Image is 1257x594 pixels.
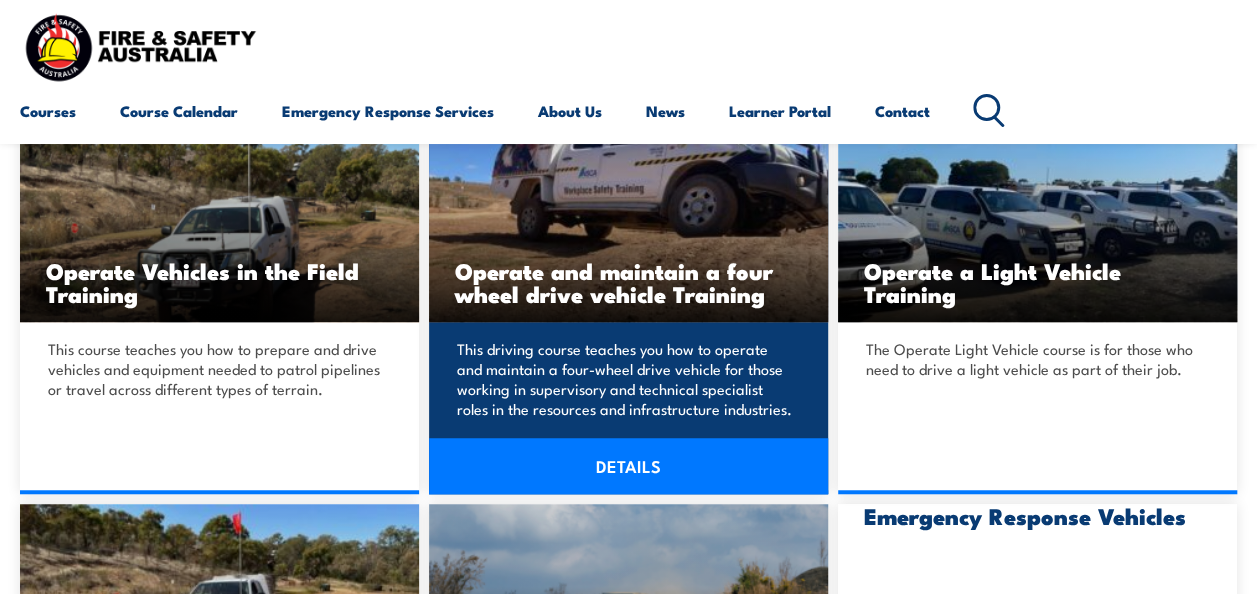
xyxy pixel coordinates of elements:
a: Course Calendar [120,87,238,135]
a: Emergency Response Services [282,87,494,135]
h3: Operate Vehicles in the Field Training [46,259,393,305]
h3: Operate a Light Vehicle Training [864,259,1211,305]
img: Operate and Maintain a Four Wheel Drive Vehicle TRAINING (1) [429,99,828,322]
p: The Operate Light Vehicle course is for those who need to drive a light vehicle as part of their ... [866,339,1203,379]
h3: Operate and maintain a four wheel drive vehicle Training [455,259,802,305]
a: DETAILS [429,438,828,494]
img: Operate Vehicles in the Field [20,99,419,322]
a: Operate a Light Vehicle Training [838,99,1237,322]
a: Operate Vehicles in the Field Training [20,99,419,322]
a: Courses [20,87,76,135]
a: Contact [875,87,930,135]
a: News [646,87,685,135]
a: Operate and maintain a four wheel drive vehicle Training [429,99,828,322]
h3: Emergency Response Vehicles [864,504,1211,527]
a: About Us [538,87,602,135]
img: Operate a Light Vehicle TRAINING (1) [838,99,1237,322]
p: This driving course teaches you how to operate and maintain a four-wheel drive vehicle for those ... [457,339,794,419]
a: Learner Portal [729,87,831,135]
p: This course teaches you how to prepare and drive vehicles and equipment needed to patrol pipeline... [48,339,385,399]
